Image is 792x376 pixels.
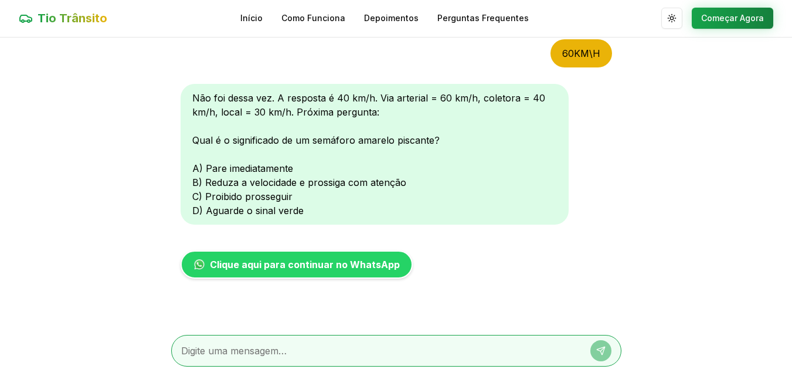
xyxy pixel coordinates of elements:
[281,12,345,24] a: Como Funciona
[38,10,107,26] span: Tio Trânsito
[437,12,529,24] a: Perguntas Frequentes
[550,39,612,67] div: 60KM\H
[181,84,569,225] div: Não foi dessa vez. A resposta é 40 km/h. Via arterial = 60 km/h, coletora = 40 km/h, local = 30 k...
[19,10,107,26] a: Tio Trânsito
[240,12,263,24] a: Início
[692,8,773,29] button: Começar Agora
[210,258,400,272] span: Clique aqui para continuar no WhatsApp
[181,250,413,279] a: Clique aqui para continuar no WhatsApp
[364,12,419,24] a: Depoimentos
